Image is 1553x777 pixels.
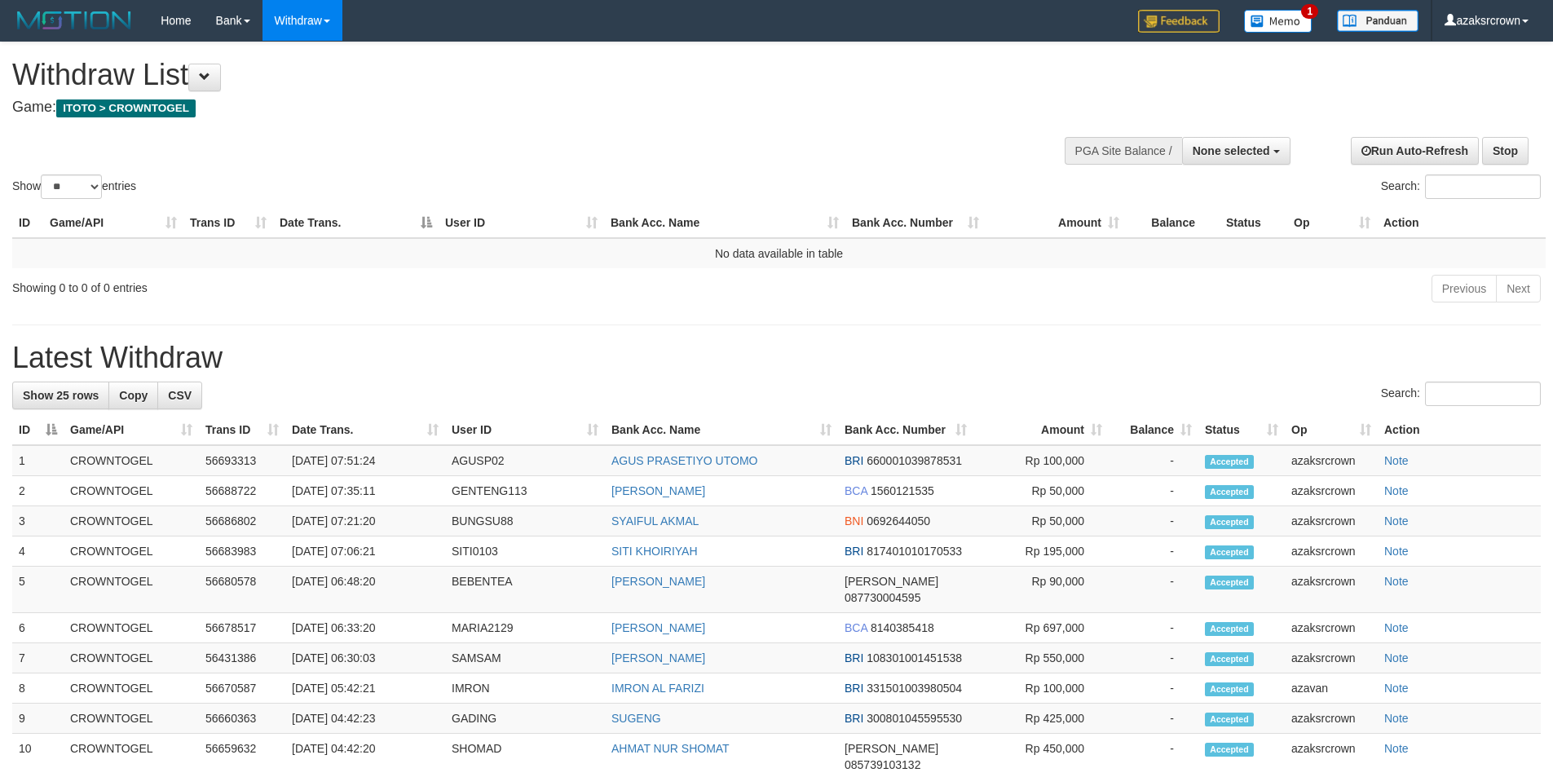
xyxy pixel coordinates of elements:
[285,704,445,734] td: [DATE] 04:42:23
[12,704,64,734] td: 9
[1285,643,1378,673] td: azaksrcrown
[611,575,705,588] a: [PERSON_NAME]
[845,621,867,634] span: BCA
[199,415,285,445] th: Trans ID: activate to sort column ascending
[1351,137,1479,165] a: Run Auto-Refresh
[12,536,64,567] td: 4
[445,704,605,734] td: GADING
[1205,743,1254,757] span: Accepted
[986,208,1126,238] th: Amount: activate to sort column ascending
[445,476,605,506] td: GENTENG113
[64,536,199,567] td: CROWNTOGEL
[1285,536,1378,567] td: azaksrcrown
[445,445,605,476] td: AGUSP02
[973,445,1109,476] td: Rp 100,000
[1384,712,1409,725] a: Note
[867,651,962,664] span: Copy 108301001451538 to clipboard
[973,704,1109,734] td: Rp 425,000
[56,99,196,117] span: ITOTO > CROWNTOGEL
[199,673,285,704] td: 56670587
[1182,137,1290,165] button: None selected
[445,643,605,673] td: SAMSAM
[845,454,863,467] span: BRI
[867,454,962,467] span: Copy 660001039878531 to clipboard
[12,59,1019,91] h1: Withdraw List
[845,651,863,664] span: BRI
[973,476,1109,506] td: Rp 50,000
[285,506,445,536] td: [DATE] 07:21:20
[1425,174,1541,199] input: Search:
[1425,382,1541,406] input: Search:
[845,208,986,238] th: Bank Acc. Number: activate to sort column ascending
[64,704,199,734] td: CROWNTOGEL
[285,643,445,673] td: [DATE] 06:30:03
[12,506,64,536] td: 3
[611,545,698,558] a: SITI KHOIRIYAH
[12,99,1019,116] h4: Game:
[611,484,705,497] a: [PERSON_NAME]
[973,613,1109,643] td: Rp 697,000
[973,673,1109,704] td: Rp 100,000
[285,567,445,613] td: [DATE] 06:48:20
[445,415,605,445] th: User ID: activate to sort column ascending
[1205,455,1254,469] span: Accepted
[1109,415,1198,445] th: Balance: activate to sort column ascending
[871,621,934,634] span: Copy 8140385418 to clipboard
[845,758,920,771] span: Copy 085739103132 to clipboard
[1285,613,1378,643] td: azaksrcrown
[119,389,148,402] span: Copy
[199,536,285,567] td: 56683983
[1205,622,1254,636] span: Accepted
[1285,673,1378,704] td: azavan
[12,342,1541,374] h1: Latest Withdraw
[12,174,136,199] label: Show entries
[1384,621,1409,634] a: Note
[445,567,605,613] td: BEBENTEA
[1384,514,1409,528] a: Note
[611,742,730,755] a: AHMAT NUR SHOMAT
[1193,144,1270,157] span: None selected
[1065,137,1182,165] div: PGA Site Balance /
[12,673,64,704] td: 8
[285,445,445,476] td: [DATE] 07:51:24
[867,682,962,695] span: Copy 331501003980504 to clipboard
[199,704,285,734] td: 56660363
[1381,174,1541,199] label: Search:
[611,651,705,664] a: [PERSON_NAME]
[1205,545,1254,559] span: Accepted
[445,536,605,567] td: SITI0103
[1381,382,1541,406] label: Search:
[64,476,199,506] td: CROWNTOGEL
[1205,485,1254,499] span: Accepted
[12,415,64,445] th: ID: activate to sort column descending
[611,682,704,695] a: IMRON AL FARIZI
[611,621,705,634] a: [PERSON_NAME]
[64,415,199,445] th: Game/API: activate to sort column ascending
[1109,643,1198,673] td: -
[867,712,962,725] span: Copy 300801045595530 to clipboard
[1287,208,1377,238] th: Op: activate to sort column ascending
[1205,713,1254,726] span: Accepted
[1205,515,1254,529] span: Accepted
[845,742,938,755] span: [PERSON_NAME]
[973,506,1109,536] td: Rp 50,000
[605,415,838,445] th: Bank Acc. Name: activate to sort column ascending
[1285,415,1378,445] th: Op: activate to sort column ascending
[285,415,445,445] th: Date Trans.: activate to sort column ascending
[1285,476,1378,506] td: azaksrcrown
[64,643,199,673] td: CROWNTOGEL
[23,389,99,402] span: Show 25 rows
[611,514,699,528] a: SYAIFUL AKMAL
[845,484,867,497] span: BCA
[973,415,1109,445] th: Amount: activate to sort column ascending
[1384,545,1409,558] a: Note
[168,389,192,402] span: CSV
[12,208,43,238] th: ID
[64,445,199,476] td: CROWNTOGEL
[285,536,445,567] td: [DATE] 07:06:21
[604,208,845,238] th: Bank Acc. Name: activate to sort column ascending
[1384,682,1409,695] a: Note
[1205,682,1254,696] span: Accepted
[285,673,445,704] td: [DATE] 05:42:21
[12,8,136,33] img: MOTION_logo.png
